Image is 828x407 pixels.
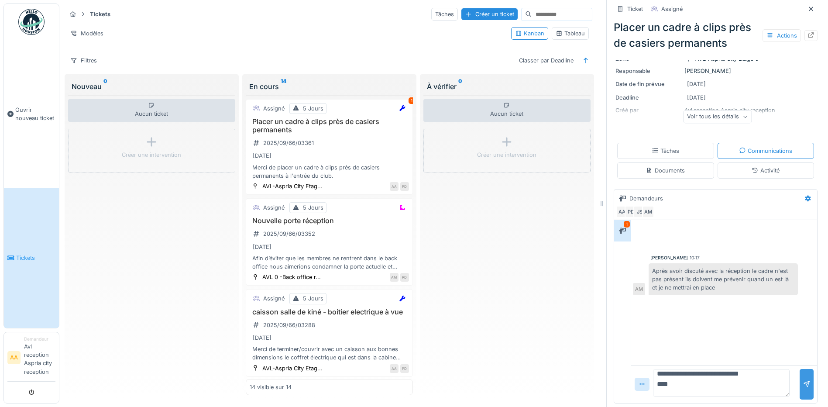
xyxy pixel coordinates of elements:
div: En cours [249,81,409,92]
li: Avl reception Aspria city reception [24,336,55,379]
sup: 0 [458,81,462,92]
div: [PERSON_NAME] [615,67,816,75]
div: [DATE] [253,243,271,251]
div: 2025/09/66/03288 [263,321,315,329]
div: JS [633,206,646,218]
div: AA [390,364,399,373]
div: Activité [752,166,780,175]
div: PD [400,273,409,282]
div: Créer une intervention [122,151,181,159]
div: Voir tous les détails [683,110,752,123]
div: Aucun ticket [423,99,591,122]
div: 14 visible sur 14 [250,383,292,391]
div: Assigné [661,5,683,13]
div: Créer une intervention [477,151,536,159]
a: AA DemandeurAvl reception Aspria city reception [7,336,55,382]
div: AVL-Aspria City Etag... [262,182,323,190]
div: 5 Jours [303,104,323,113]
div: 1 [624,221,630,228]
div: [DATE] [253,334,271,342]
div: Assigné [263,203,285,212]
div: Communications [739,147,792,155]
div: Après avoir discuté avec la réception le cadre n'est pas présent ils doivent me prévenir quand un... [649,263,798,296]
div: Demandeurs [629,194,663,203]
span: Tickets [16,254,55,262]
a: Ouvrir nouveau ticket [4,40,59,188]
div: Tableau [556,29,585,38]
div: Classer par Deadline [515,54,577,67]
div: Kanban [515,29,544,38]
div: Demandeur [24,336,55,342]
span: Ouvrir nouveau ticket [15,106,55,122]
div: AM [633,283,645,295]
div: Aucun ticket [68,99,235,122]
div: Afin d’éviter que les membres ne rentrent dans le back office nous aimerions condamner la porte a... [250,254,409,271]
div: AM [642,206,654,218]
div: 2025/09/66/03361 [263,139,314,147]
div: 2025/09/66/03352 [263,230,315,238]
div: Créer un ticket [461,8,518,20]
div: Responsable [615,67,681,75]
div: 5 Jours [303,203,323,212]
div: AVL-Aspria City Etag... [262,364,323,373]
h3: Placer un cadre à clips près de casiers permanents [250,117,409,134]
div: 1 [409,97,415,104]
div: Placer un cadre à clips près de casiers permanents [614,20,818,51]
div: Filtres [66,54,101,67]
div: PD [400,364,409,373]
a: Tickets [4,188,59,328]
img: Badge_color-CXgf-gQk.svg [18,9,45,35]
h3: Nouvelle porte réception [250,217,409,225]
div: [DATE] [253,152,271,160]
div: À vérifier [427,81,587,92]
h3: caisson salle de kiné - boitier electrique à vue [250,308,409,316]
li: AA [7,351,21,364]
div: AA [616,206,628,218]
strong: Tickets [86,10,114,18]
sup: 0 [103,81,107,92]
div: Actions [763,29,801,42]
div: AVL 0 -Back office r... [262,273,321,281]
div: Documents [646,166,685,175]
div: Ticket [627,5,643,13]
div: 5 Jours [303,294,323,303]
div: Tâches [431,8,458,21]
div: [DATE] [687,80,706,88]
div: PD [625,206,637,218]
div: AA [390,182,399,191]
div: Nouveau [72,81,232,92]
div: 10:17 [690,255,700,261]
div: PD [400,182,409,191]
div: Assigné [263,294,285,303]
div: Assigné [263,104,285,113]
div: Deadline [615,93,681,102]
div: Merci de placer un cadre à clips près de casiers permanents à l'entrée du club. [250,163,409,180]
div: Merci de terminer/couvrir avec un caisson aux bonnes dimensions le coffret électrique qui est dan... [250,345,409,362]
div: Modèles [66,27,107,40]
div: [DATE] [687,93,706,102]
div: Date de fin prévue [615,80,681,88]
sup: 14 [281,81,286,92]
div: Tâches [652,147,679,155]
div: AM [390,273,399,282]
div: [PERSON_NAME] [650,255,688,261]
